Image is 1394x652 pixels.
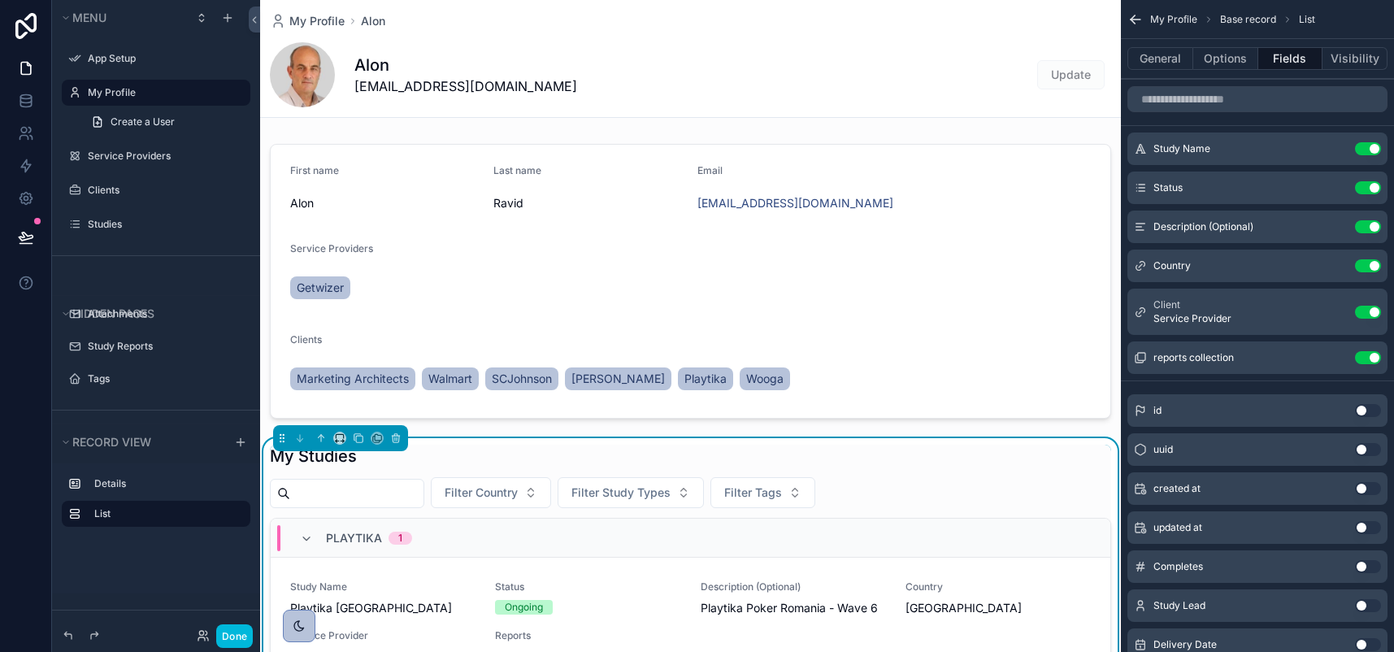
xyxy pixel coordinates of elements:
[445,485,518,501] span: Filter Country
[88,52,241,65] label: App Setup
[72,11,106,24] span: Menu
[72,435,151,449] span: Record view
[88,340,241,353] label: Study Reports
[1153,443,1173,456] span: uuid
[1299,13,1315,26] span: List
[88,184,241,197] label: Clients
[88,372,241,385] label: Tags
[1322,47,1387,70] button: Visibility
[1153,312,1231,325] span: Service Provider
[88,307,241,320] label: Attachments
[495,580,680,593] span: Status
[398,532,402,545] div: 1
[1193,47,1258,70] button: Options
[905,580,1091,593] span: Country
[1153,482,1201,495] span: created at
[1153,220,1253,233] span: Description (Optional)
[905,600,1022,616] span: [GEOGRAPHIC_DATA]
[495,629,1091,642] span: Reports
[88,218,241,231] label: Studies
[270,445,357,467] h1: My Studies
[558,477,704,508] button: Select Button
[290,600,476,616] span: Playtika [GEOGRAPHIC_DATA]
[1153,404,1162,417] span: id
[1258,47,1323,70] button: Fields
[431,477,551,508] button: Select Button
[88,86,241,99] label: My Profile
[571,485,671,501] span: Filter Study Types
[1150,13,1197,26] span: My Profile
[361,13,385,29] a: Alon
[701,580,886,593] span: Description (Optional)
[111,115,175,128] span: Create a User
[1153,181,1183,194] span: Status
[1153,298,1231,311] span: Client
[94,477,237,490] label: Details
[701,600,886,616] span: Playtika Poker Romania - Wave 6
[354,76,577,96] span: [EMAIL_ADDRESS][DOMAIN_NAME]
[270,13,345,29] a: My Profile
[81,109,250,135] a: Create a User
[290,629,476,642] span: Service Provider
[94,507,237,520] label: List
[505,600,543,615] div: Ongoing
[1220,13,1276,26] span: Base record
[710,477,815,508] button: Select Button
[1153,259,1191,272] span: Country
[1153,560,1203,573] span: Completes
[1153,142,1210,155] span: Study Name
[216,624,253,648] button: Done
[59,7,185,29] button: Menu
[1153,351,1234,364] span: reports collection
[1153,599,1205,612] span: Study Lead
[1153,521,1202,534] span: updated at
[59,302,244,325] button: Hidden pages
[52,463,260,543] div: scrollable content
[88,150,241,163] label: Service Providers
[326,530,382,546] span: Playtika
[354,54,577,76] h1: Alon
[289,13,345,29] span: My Profile
[59,431,224,454] button: Record view
[290,580,476,593] span: Study Name
[724,485,782,501] span: Filter Tags
[1127,47,1193,70] button: General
